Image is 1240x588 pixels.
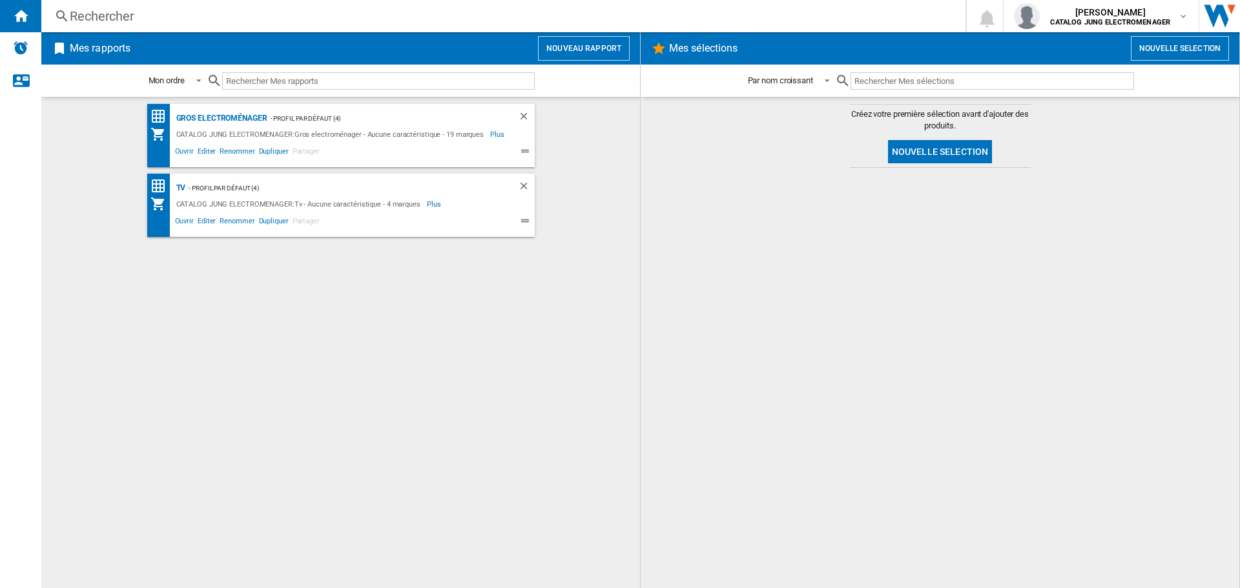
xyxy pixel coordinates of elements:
span: [PERSON_NAME] [1050,6,1170,19]
div: Mon ordre [149,76,185,85]
span: Editer [196,145,218,161]
span: Créez votre première sélection avant d'ajouter des produits. [850,108,1031,132]
img: alerts-logo.svg [13,40,28,56]
div: - Profil par défaut (4) [185,180,491,196]
b: CATALOG JUNG ELECTROMENAGER [1050,18,1170,26]
div: Matrice des prix [150,178,173,194]
button: Nouvelle selection [1131,36,1229,61]
div: Mon assortiment [150,196,173,212]
span: Dupliquer [257,145,291,161]
div: Rechercher [70,7,932,25]
h2: Mes sélections [666,36,740,61]
span: Plus [490,127,506,142]
div: Mon assortiment [150,127,173,142]
span: Ouvrir [173,145,196,161]
div: Supprimer [518,180,535,196]
div: Supprimer [518,110,535,127]
div: Par nom croissant [748,76,813,85]
div: - Profil par défaut (4) [267,110,492,127]
span: Partager [291,145,322,161]
span: Renommer [218,215,256,230]
button: Nouveau rapport [538,36,630,61]
div: Gros electroménager [173,110,267,127]
input: Rechercher Mes rapports [222,72,535,90]
div: CATALOG JUNG ELECTROMENAGER:Gros electroménager - Aucune caractéristique - 19 marques [173,127,491,142]
button: Nouvelle selection [888,140,993,163]
span: Plus [427,196,443,212]
div: CATALOG JUNG ELECTROMENAGER:Tv - Aucune caractéristique - 4 marques [173,196,427,212]
span: Partager [291,215,322,230]
h2: Mes rapports [67,36,133,61]
div: Matrice des prix [150,108,173,125]
img: profile.jpg [1014,3,1040,29]
input: Rechercher Mes sélections [851,72,1134,90]
span: Renommer [218,145,256,161]
span: Editer [196,215,218,230]
span: Ouvrir [173,215,196,230]
div: TV [173,180,186,196]
span: Dupliquer [257,215,291,230]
